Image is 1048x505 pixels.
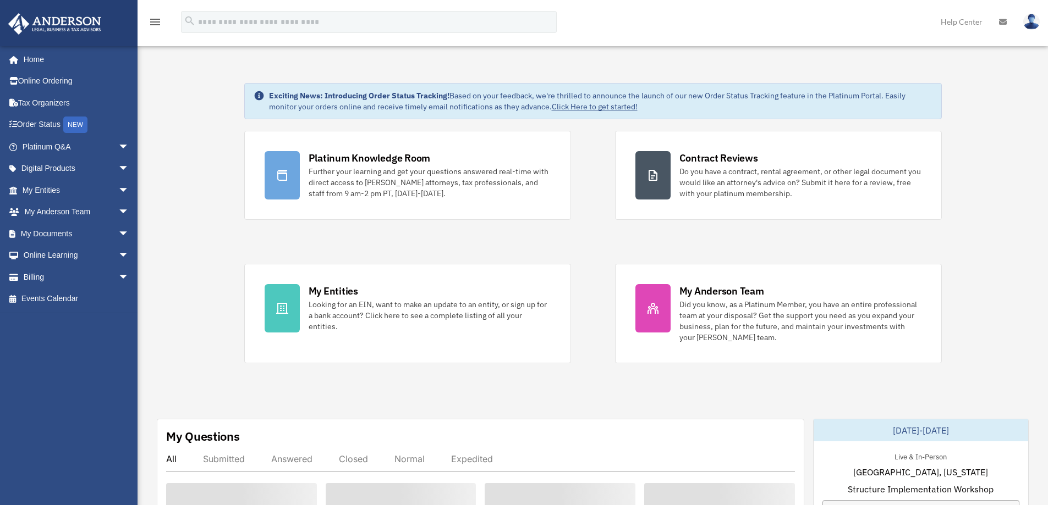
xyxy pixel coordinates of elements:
a: My Documentsarrow_drop_down [8,223,146,245]
div: Answered [271,453,312,464]
div: [DATE]-[DATE] [814,419,1028,441]
div: Looking for an EIN, want to make an update to an entity, or sign up for a bank account? Click her... [309,299,551,332]
a: My Entities Looking for an EIN, want to make an update to an entity, or sign up for a bank accoun... [244,264,571,363]
a: Billingarrow_drop_down [8,266,146,288]
a: Online Ordering [8,70,146,92]
div: My Entities [309,284,358,298]
a: Home [8,48,140,70]
i: search [184,15,196,27]
a: Online Learningarrow_drop_down [8,245,146,267]
span: arrow_drop_down [118,245,140,267]
span: Structure Implementation Workshop [848,482,994,496]
div: Closed [339,453,368,464]
strong: Exciting News: Introducing Order Status Tracking! [269,91,449,101]
img: Anderson Advisors Platinum Portal [5,13,105,35]
div: Submitted [203,453,245,464]
a: My Anderson Teamarrow_drop_down [8,201,146,223]
div: NEW [63,116,87,133]
span: arrow_drop_down [118,266,140,288]
div: Further your learning and get your questions answered real-time with direct access to [PERSON_NAM... [309,166,551,199]
a: Platinum Q&Aarrow_drop_down [8,136,146,158]
span: arrow_drop_down [118,158,140,180]
span: arrow_drop_down [118,223,140,245]
div: Based on your feedback, we're thrilled to announce the launch of our new Order Status Tracking fe... [269,90,932,112]
a: Events Calendar [8,288,146,310]
img: User Pic [1023,14,1040,30]
a: Order StatusNEW [8,114,146,136]
a: My Entitiesarrow_drop_down [8,179,146,201]
div: Platinum Knowledge Room [309,151,431,165]
div: Expedited [451,453,493,464]
div: All [166,453,177,464]
div: My Questions [166,428,240,445]
div: Normal [394,453,425,464]
a: Tax Organizers [8,92,146,114]
span: arrow_drop_down [118,201,140,224]
span: arrow_drop_down [118,179,140,202]
div: Do you have a contract, rental agreement, or other legal document you would like an attorney's ad... [679,166,921,199]
span: [GEOGRAPHIC_DATA], [US_STATE] [853,465,988,479]
a: Platinum Knowledge Room Further your learning and get your questions answered real-time with dire... [244,131,571,220]
a: Click Here to get started! [552,102,638,112]
a: My Anderson Team Did you know, as a Platinum Member, you have an entire professional team at your... [615,264,942,363]
a: Contract Reviews Do you have a contract, rental agreement, or other legal document you would like... [615,131,942,220]
div: Live & In-Person [886,450,956,462]
i: menu [149,15,162,29]
div: Contract Reviews [679,151,758,165]
span: arrow_drop_down [118,136,140,158]
a: menu [149,19,162,29]
div: My Anderson Team [679,284,764,298]
a: Digital Productsarrow_drop_down [8,158,146,180]
div: Did you know, as a Platinum Member, you have an entire professional team at your disposal? Get th... [679,299,921,343]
